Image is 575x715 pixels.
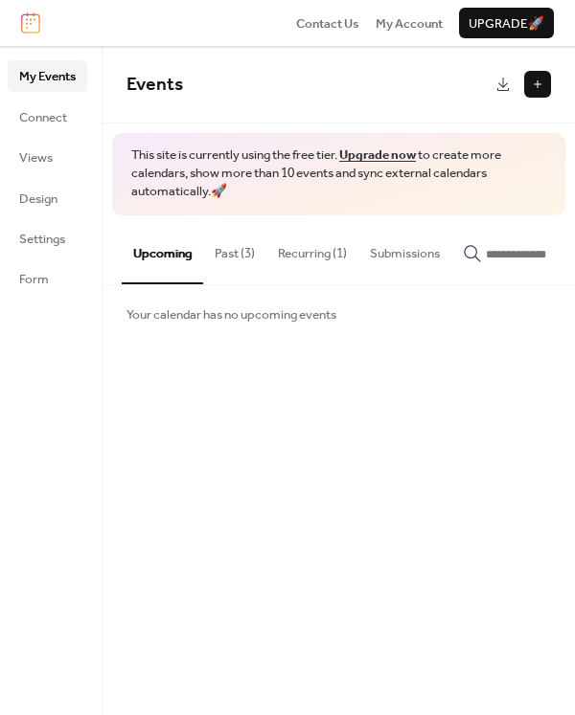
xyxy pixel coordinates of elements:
button: Past (3) [203,215,266,282]
span: Events [126,67,183,102]
span: My Account [376,14,443,34]
span: Contact Us [296,14,359,34]
button: Upcoming [122,215,203,284]
a: Design [8,183,87,213]
button: Upgrade🚀 [459,8,554,38]
a: Views [8,142,87,172]
span: Form [19,270,49,289]
a: Upgrade now [339,143,416,168]
button: Submissions [358,215,451,282]
span: Your calendar has no upcoming events [126,305,336,324]
img: logo [21,12,40,34]
a: My Events [8,60,87,91]
a: Settings [8,223,87,254]
a: My Account [376,13,443,33]
span: Connect [19,108,67,127]
span: Design [19,190,57,209]
span: This site is currently using the free tier. to create more calendars, show more than 10 events an... [131,146,546,201]
span: Upgrade 🚀 [469,14,544,34]
a: Form [8,263,87,294]
span: Views [19,148,53,168]
span: Settings [19,230,65,249]
button: Recurring (1) [266,215,358,282]
a: Connect [8,101,87,132]
span: My Events [19,67,76,86]
a: Contact Us [296,13,359,33]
